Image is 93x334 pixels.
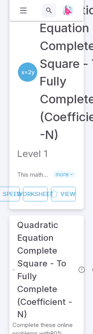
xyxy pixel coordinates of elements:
h3: Quadratic Equation Complete Square - To Fully Complete (Coefficient -N) [17,219,75,321]
button: Search [42,3,56,17]
a: Algebra [17,62,38,83]
img: right-triangle.svg [62,5,74,16]
a: View [51,187,76,202]
p: Level 1 [17,147,76,161]
a: Worksheet [23,187,48,202]
span: Speed [3,190,21,198]
p: This math topic focuses on the method of completing the square to convert quadratic equations int... [17,170,53,179]
span: View [61,190,76,198]
span: Report an issue with the question [75,263,88,277]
